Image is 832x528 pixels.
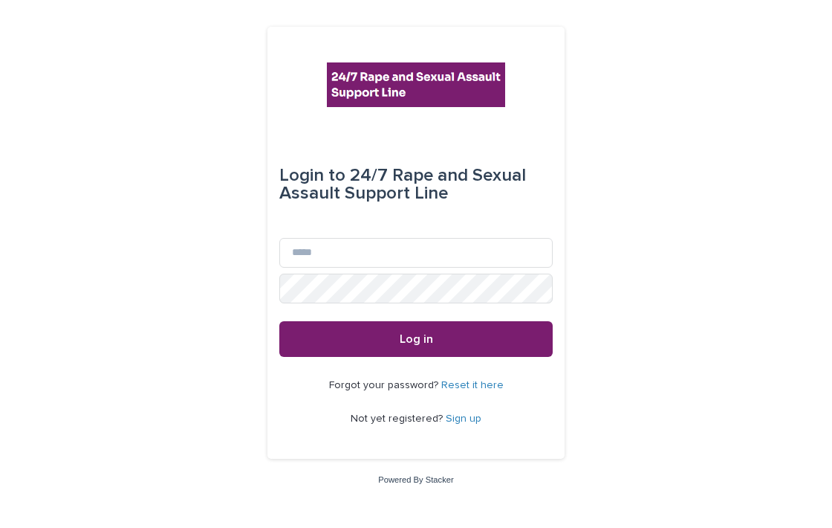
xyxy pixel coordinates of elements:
[378,475,453,484] a: Powered By Stacker
[279,321,553,357] button: Log in
[351,413,446,424] span: Not yet registered?
[441,380,504,390] a: Reset it here
[327,62,505,107] img: rhQMoQhaT3yELyF149Cw
[279,167,345,184] span: Login to
[446,413,481,424] a: Sign up
[400,333,433,345] span: Log in
[279,155,553,214] div: 24/7 Rape and Sexual Assault Support Line
[329,380,441,390] span: Forgot your password?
